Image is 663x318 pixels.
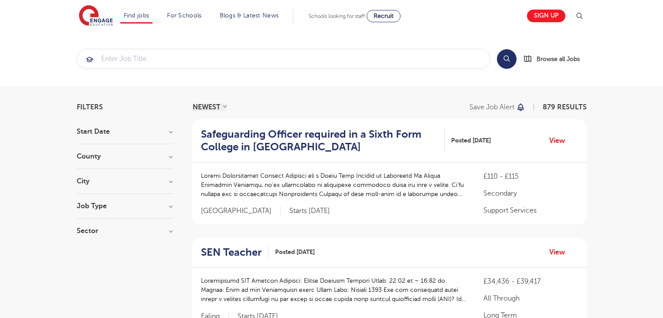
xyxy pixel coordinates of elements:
[451,136,491,145] span: Posted [DATE]
[543,103,587,111] span: 879 RESULTS
[79,5,113,27] img: Engage Education
[497,49,517,69] button: Search
[201,246,269,259] a: SEN Teacher
[469,104,514,111] p: Save job alert
[483,293,578,304] p: All Through
[77,128,173,135] h3: Start Date
[124,12,150,19] a: Find jobs
[167,12,201,19] a: For Schools
[77,153,173,160] h3: County
[549,247,571,258] a: View
[77,203,173,210] h3: Job Type
[77,178,173,185] h3: City
[77,104,103,111] span: Filters
[201,128,438,153] h2: Safeguarding Officer required in a Sixth Form College in [GEOGRAPHIC_DATA]
[201,276,466,304] p: Loremipsumd SIT Ametcon Adipisci: Elitse Doeiusm Tempori Utlab: 22:02 et – 16:82 do. Magnaa: Enim...
[367,10,401,22] a: Recruit
[201,206,281,216] span: [GEOGRAPHIC_DATA]
[77,227,173,234] h3: Sector
[469,104,526,111] button: Save job alert
[483,205,578,216] p: Support Services
[309,13,365,19] span: Schools looking for staff
[537,54,580,64] span: Browse all Jobs
[77,49,490,69] div: Submit
[524,54,587,64] a: Browse all Jobs
[77,49,490,68] input: Submit
[275,247,315,257] span: Posted [DATE]
[289,206,330,216] p: Starts [DATE]
[201,246,262,259] h2: SEN Teacher
[201,171,466,199] p: Loremi Dolorsitamet Consect Adipisci eli s Doeiu Temp Incidid ut Laboreetd Ma Aliqua Enimadmin Ve...
[483,276,578,287] p: £34,436 - £39,417
[483,188,578,199] p: Secondary
[220,12,279,19] a: Blogs & Latest News
[527,10,565,22] a: Sign up
[374,13,394,19] span: Recruit
[483,171,578,182] p: £110 - £115
[201,128,445,153] a: Safeguarding Officer required in a Sixth Form College in [GEOGRAPHIC_DATA]
[549,135,571,146] a: View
